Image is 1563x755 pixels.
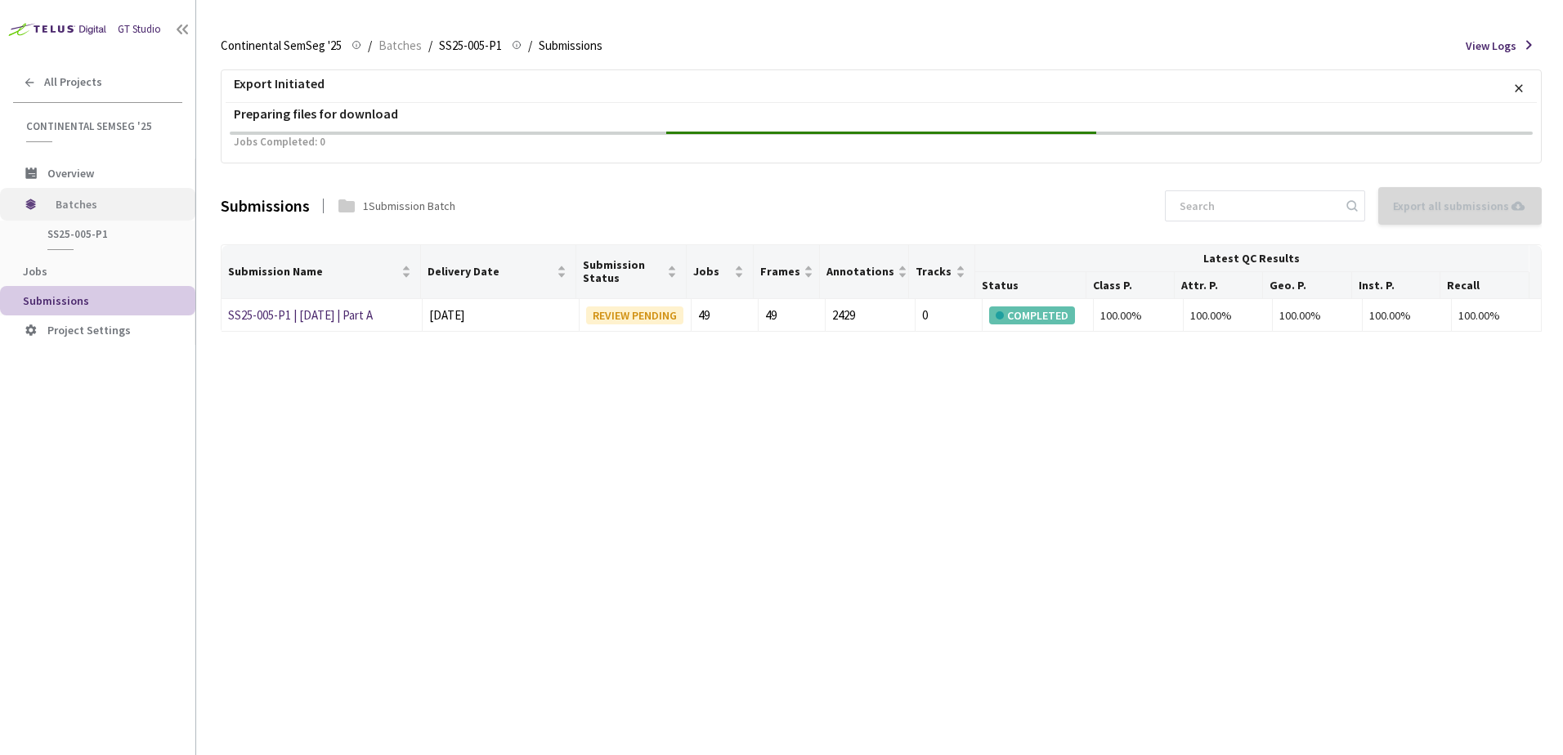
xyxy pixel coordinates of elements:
span: Continental SemSeg '25 [26,119,172,133]
li: / [428,36,432,56]
span: SS25-005-P1 [47,227,168,241]
span: Submissions [23,293,89,308]
a: SS25-005-P1 | [DATE] | Part A [228,307,373,323]
div: 100.00% [1279,306,1355,324]
span: Submissions [539,36,602,56]
div: Export all submissions [1393,197,1527,215]
div: GT Studio [118,22,161,38]
li: / [368,36,372,56]
div: [DATE] [429,306,572,325]
span: Continental SemSeg '25 [221,36,342,56]
span: Batches [56,188,168,221]
th: Geo. P. [1263,272,1351,299]
div: 100.00% [1458,306,1534,324]
input: Search [1170,191,1344,221]
div: 0 [922,306,975,325]
div: 100.00% [1190,306,1265,324]
span: Batches [378,36,422,56]
p: Jobs Completed: 0 [226,135,1537,150]
span: All Projects [44,75,102,89]
span: Tracks [916,265,952,278]
span: Frames [760,265,800,278]
span: Jobs [693,265,730,278]
span: Submission Name [228,265,398,278]
div: 100.00% [1100,306,1176,324]
div: 2429 [832,306,907,325]
span: View Logs [1466,38,1516,54]
span: Overview [47,166,94,181]
span: Project Settings [47,323,131,337]
div: 1 Submission Batch [363,198,455,214]
li: / [528,36,532,56]
p: × [1514,74,1524,102]
th: Inst. P. [1352,272,1440,299]
div: COMPLETED [989,306,1075,324]
th: Jobs [687,245,753,299]
div: 100.00% [1369,306,1444,324]
th: Attr. P. [1175,272,1263,299]
span: Jobs [23,264,47,279]
span: SS25-005-P1 [439,36,502,56]
th: Submission Name [222,245,421,299]
a: Batches [375,36,425,54]
th: Status [975,272,1086,299]
th: Annotations [820,245,908,299]
span: Submission Status [583,258,665,284]
div: REVIEW PENDING [586,306,683,324]
div: Submissions [221,194,310,218]
th: Delivery Date [421,245,576,299]
div: 49 [765,306,818,325]
th: Submission Status [576,245,687,299]
th: Frames [754,245,820,299]
th: Tracks [909,245,975,299]
span: Annotations [826,265,894,278]
th: Latest QC Results [975,245,1529,272]
span: Delivery Date [428,265,553,278]
div: 49 [698,306,751,325]
p: Export Initiated [226,74,325,93]
th: Class P. [1086,272,1175,299]
p: Preparing files for download [226,105,1537,123]
th: Recall [1440,272,1529,299]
